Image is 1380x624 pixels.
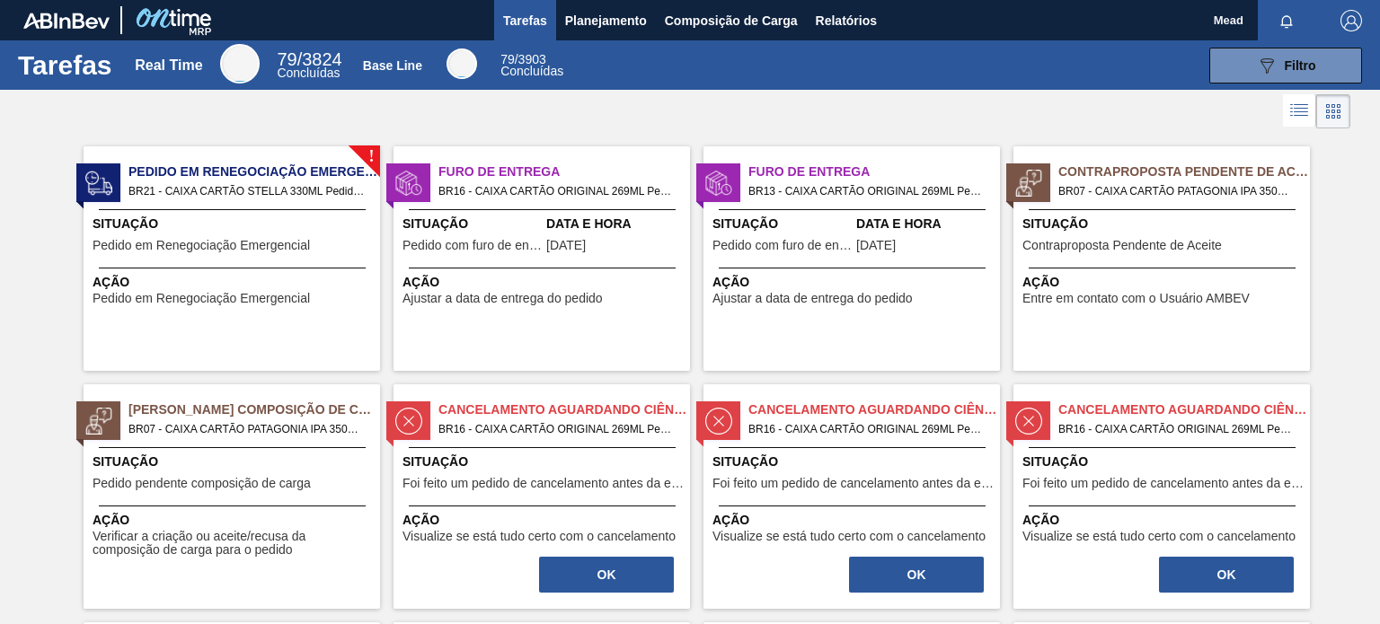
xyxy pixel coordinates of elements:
[135,57,202,74] div: Real Time
[712,215,852,233] span: Situação
[712,239,852,252] span: Pedido com furo de entrega
[277,49,296,69] span: 79
[503,10,547,31] span: Tarefas
[85,408,112,435] img: status
[220,44,260,83] div: Real Time
[402,273,686,292] span: Ação
[1058,181,1296,201] span: BR07 - CAIXA CARTÃO PATAGONIA IPA 350ML Pedido - 2026908
[705,170,732,197] img: status
[93,530,376,558] span: Verificar a criação ou aceite/recusa da composição de carga para o pedido
[712,292,913,305] span: Ajustar a data de entrega do pedido
[1022,511,1305,530] span: Ação
[537,555,676,594] div: Completar tarefa: 30340304
[1258,8,1315,33] button: Notificações
[1209,48,1362,83] button: Filtro
[712,477,995,490] span: Foi feito um pedido de cancelamento antes da etapa de aguardando faturamento
[1058,163,1310,181] span: Contraproposta Pendente de Aceite
[402,292,603,305] span: Ajustar a data de entrega do pedido
[1340,10,1362,31] img: Logout
[93,239,310,252] span: Pedido em Renegociação Emergencial
[438,163,690,181] span: Furo de Entrega
[402,239,542,252] span: Pedido com furo de entrega
[500,54,563,77] div: Base Line
[93,511,376,530] span: Ação
[1022,453,1305,471] span: Situação
[712,273,995,292] span: Ação
[277,66,340,80] span: Concluídas
[712,530,986,543] span: Visualize se está tudo certo com o cancelamento
[816,10,877,31] span: Relatórios
[1022,215,1305,233] span: Situação
[402,215,542,233] span: Situação
[93,453,376,471] span: Situação
[748,163,1000,181] span: Furo de Entrega
[23,13,110,29] img: TNhmsLtSVTkK8tSr43FrP2fwEKptu5GPRR3wAAAABJRU5ErkJggg==
[363,58,422,73] div: Base Line
[1058,400,1310,419] span: Cancelamento aguardando ciência
[93,273,376,292] span: Ação
[438,181,676,201] span: BR16 - CAIXA CARTÃO ORIGINAL 269ML Pedido - 1989793
[856,239,896,252] span: 06/09/2025,
[539,557,674,593] button: OK
[712,511,995,530] span: Ação
[402,453,686,471] span: Situação
[438,419,676,439] span: BR16 - CAIXA CARTÃO ORIGINAL 269ML Pedido - 1551497
[1022,477,1305,490] span: Foi feito um pedido de cancelamento antes da etapa de aguardando faturamento
[402,530,676,543] span: Visualize se está tudo certo com o cancelamento
[849,557,984,593] button: OK
[402,511,686,530] span: Ação
[546,239,586,252] span: 05/09/2025,
[93,477,311,490] span: Pedido pendente composição de carga
[1058,419,1296,439] span: BR16 - CAIXA CARTÃO ORIGINAL 269ML Pedido - 1559280
[1022,273,1305,292] span: Ação
[447,48,477,79] div: Base Line
[1022,292,1250,305] span: Entre em contato com o Usuário AMBEV
[438,400,690,419] span: Cancelamento aguardando ciência
[748,181,986,201] span: BR13 - CAIXA CARTÃO ORIGINAL 269ML Pedido - 1989791
[85,170,112,197] img: status
[128,419,366,439] span: BR07 - CAIXA CARTÃO PATAGONIA IPA 350ML Pedido - 2026908
[128,400,380,419] span: Pedido Aguardando Composição de Carga
[128,163,380,181] span: Pedido em Renegociação Emergencial
[565,10,647,31] span: Planejamento
[1283,94,1316,128] div: Visão em Lista
[395,170,422,197] img: status
[395,408,422,435] img: status
[93,292,310,305] span: Pedido em Renegociação Emergencial
[748,419,986,439] span: BR16 - CAIXA CARTÃO ORIGINAL 269ML Pedido - 1551499
[665,10,798,31] span: Composição de Carga
[748,400,1000,419] span: Cancelamento aguardando ciência
[128,181,366,201] span: BR21 - CAIXA CARTÃO STELLA 330ML Pedido - 2039887
[712,453,995,471] span: Situação
[500,52,515,66] span: 79
[402,477,686,490] span: Foi feito um pedido de cancelamento antes da etapa de aguardando faturamento
[1157,555,1296,594] div: Completar tarefa: 30340357
[847,555,986,594] div: Completar tarefa: 30340305
[856,215,995,233] span: Data e Hora
[705,408,732,435] img: status
[1022,530,1296,543] span: Visualize se está tudo certo com o cancelamento
[277,49,341,69] span: / 3824
[277,52,341,79] div: Real Time
[1015,170,1042,197] img: status
[18,55,112,75] h1: Tarefas
[500,52,546,66] span: / 3903
[93,215,376,233] span: Situação
[546,215,686,233] span: Data e Hora
[1015,408,1042,435] img: status
[1022,239,1222,252] span: Contraproposta Pendente de Aceite
[1159,557,1294,593] button: OK
[368,150,374,163] span: !
[1316,94,1350,128] div: Visão em Cards
[1285,58,1316,73] span: Filtro
[500,64,563,78] span: Concluídas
